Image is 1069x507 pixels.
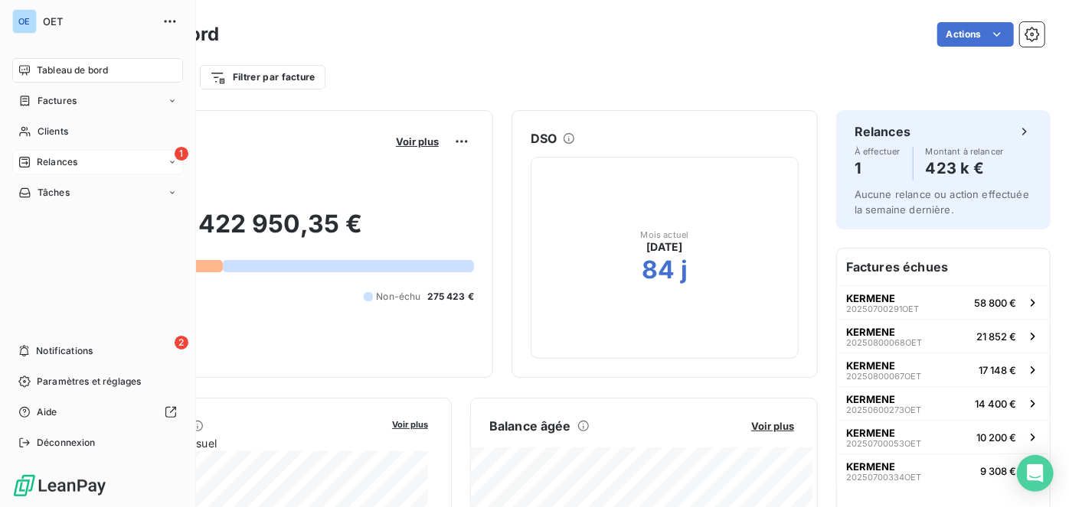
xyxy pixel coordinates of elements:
span: 14 400 € [975,398,1016,410]
span: Aucune relance ou action effectuée la semaine dernière. [855,188,1029,216]
span: KERMENE [846,460,895,473]
span: 20250800067OET [846,372,921,381]
span: 2 [175,336,188,349]
span: Chiffre d'affaires mensuel [87,435,381,451]
button: KERMENE20250700053OET10 200 € [837,420,1050,453]
h2: j [681,255,688,285]
span: Mois actuel [641,230,689,239]
h6: DSO [531,129,557,148]
span: 20250600273OET [846,405,921,414]
button: Actions [937,22,1014,47]
h4: 1 [855,156,901,180]
span: Montant à relancer [926,147,1004,156]
span: 275 423 € [427,290,474,304]
span: KERMENE [846,427,895,439]
span: Non-échu [376,290,420,304]
span: Aide [37,405,57,419]
span: 9 308 € [980,465,1016,477]
span: 20250700053OET [846,439,921,448]
span: Voir plus [396,135,439,148]
h4: 423 k € [926,156,1004,180]
div: Open Intercom Messenger [1017,455,1054,492]
span: Voir plus [751,420,794,432]
img: Logo LeanPay [12,473,107,498]
span: 10 200 € [976,431,1016,444]
button: Voir plus [391,135,443,148]
span: Tableau de bord [37,63,108,77]
h6: Factures échues [837,249,1050,285]
span: 20250800068OET [846,338,922,347]
h2: 84 [642,255,675,285]
div: OE [12,9,37,34]
span: 21 852 € [976,330,1016,343]
span: OET [43,15,153,28]
button: KERMENE20250700291OET58 800 € [837,285,1050,319]
span: À effectuer [855,147,901,156]
button: KERMENE20250800068OET21 852 € [837,319,1050,353]
span: Voir plus [392,419,428,430]
span: KERMENE [846,393,895,405]
button: Voir plus [387,417,433,431]
a: Aide [12,400,183,424]
h6: Balance âgée [489,417,571,435]
span: Factures [38,94,77,108]
span: 20250700291OET [846,304,919,314]
h2: 422 950,35 € [87,209,474,255]
span: Tâches [38,186,70,200]
span: Paramètres et réglages [37,375,141,388]
button: Voir plus [747,419,799,433]
span: Déconnexion [37,436,96,450]
span: 1 [175,147,188,161]
span: KERMENE [846,359,895,372]
span: 58 800 € [974,297,1016,309]
span: Relances [37,155,77,169]
span: Notifications [36,344,93,358]
h6: Relances [855,122,910,141]
span: [DATE] [647,239,683,255]
button: KERMENE20250700334OET9 308 € [837,453,1050,487]
span: KERMENE [846,326,895,338]
span: Clients [38,125,68,138]
button: Filtrer par facture [200,65,325,89]
span: 17 148 € [979,364,1016,376]
span: 20250700334OET [846,473,921,482]
button: KERMENE20250600273OET14 400 € [837,386,1050,420]
button: KERMENE20250800067OET17 148 € [837,353,1050,386]
span: KERMENE [846,292,895,304]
